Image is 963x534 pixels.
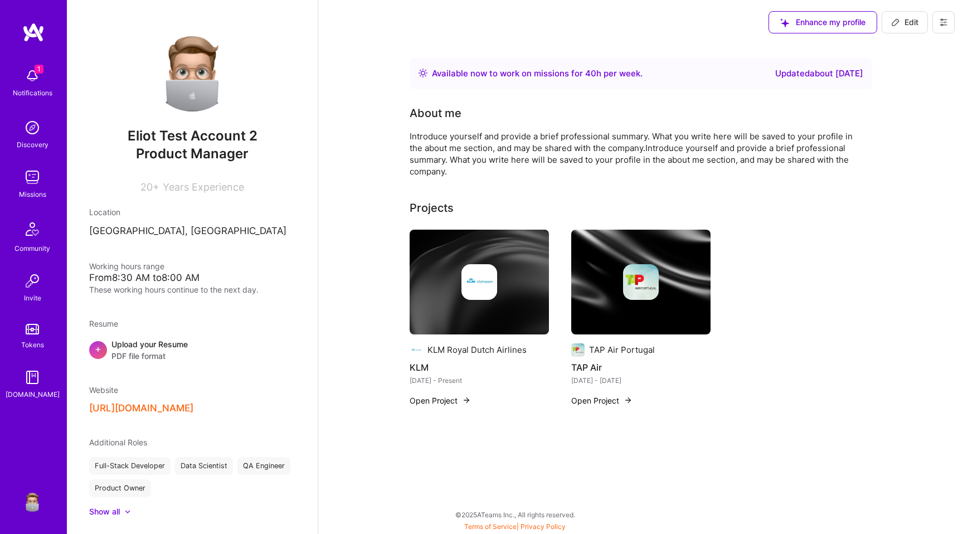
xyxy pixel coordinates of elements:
img: cover [571,230,711,334]
span: PDF file format [111,350,188,362]
div: Data Scientist [175,457,233,475]
img: teamwork [21,166,43,188]
div: [DATE] - Present [410,375,549,386]
div: From 8:30 AM to 8:00 AM [89,272,295,284]
a: Terms of Service [464,522,517,531]
div: [DOMAIN_NAME] [6,389,60,400]
img: User Avatar [148,22,237,111]
div: KLM Royal Dutch Airlines [427,344,527,356]
span: Product Manager [136,145,249,162]
div: Missions [19,188,46,200]
img: Invite [21,270,43,292]
div: Discovery [17,139,48,151]
img: User Avatar [21,489,43,512]
span: Enhance my profile [780,17,865,28]
h4: KLM [410,360,549,375]
i: icon SuggestedTeams [780,18,789,27]
div: Available now to work on missions for h per week . [432,67,643,80]
div: QA Engineer [237,457,290,475]
span: Additional Roles [89,438,147,447]
img: guide book [21,366,43,389]
div: Updated about [DATE] [775,67,863,80]
div: Projects [410,200,454,216]
span: Website [89,385,118,395]
span: 1 [35,65,43,74]
button: Open Project [571,395,633,406]
div: Community [14,242,50,254]
span: Eliot Test Account 2 [89,128,295,144]
button: [URL][DOMAIN_NAME] [89,402,193,414]
div: Product Owner [89,479,151,497]
p: [GEOGRAPHIC_DATA], [GEOGRAPHIC_DATA] [89,225,295,238]
a: User Avatar [18,489,46,512]
span: Edit [891,17,918,28]
div: © 2025 ATeams Inc., All rights reserved. [67,501,963,528]
div: Show all [89,506,120,517]
img: Company logo [410,343,423,357]
div: Full-Stack Developer [89,457,171,475]
span: Resume [89,319,118,328]
div: [DATE] - [DATE] [571,375,711,386]
span: 40 [585,68,596,79]
img: Community [19,216,46,242]
img: discovery [21,116,43,139]
span: Years Experience [163,181,244,193]
div: Invite [24,292,41,304]
img: arrow-right [462,396,471,405]
div: Introduce yourself and provide a brief professional summary. What you write here will be saved to... [410,130,855,177]
img: Company logo [623,264,659,300]
button: Enhance my profile [769,11,877,33]
div: Location [89,206,295,218]
div: Upload your Resume [111,338,188,362]
div: These working hours continue to the next day. [89,284,295,295]
img: logo [22,22,45,42]
span: Working hours range [89,261,164,271]
span: 20+ [140,181,159,193]
img: Company logo [461,264,497,300]
img: Company logo [571,343,585,357]
button: Open Project [410,395,471,406]
img: cover [410,230,549,334]
img: arrow-right [624,396,633,405]
div: TAP Air Portugal [589,344,655,356]
h4: TAP Air [571,360,711,375]
div: Tokens [21,339,44,351]
img: Availability [419,69,427,77]
div: Notifications [13,87,52,99]
div: About me [410,105,461,122]
a: Privacy Policy [521,522,566,531]
button: Edit [882,11,928,33]
img: bell [21,65,43,87]
img: tokens [26,324,39,334]
div: +Upload your ResumePDF file format [89,338,295,362]
span: + [95,343,101,355]
span: | [464,522,566,531]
